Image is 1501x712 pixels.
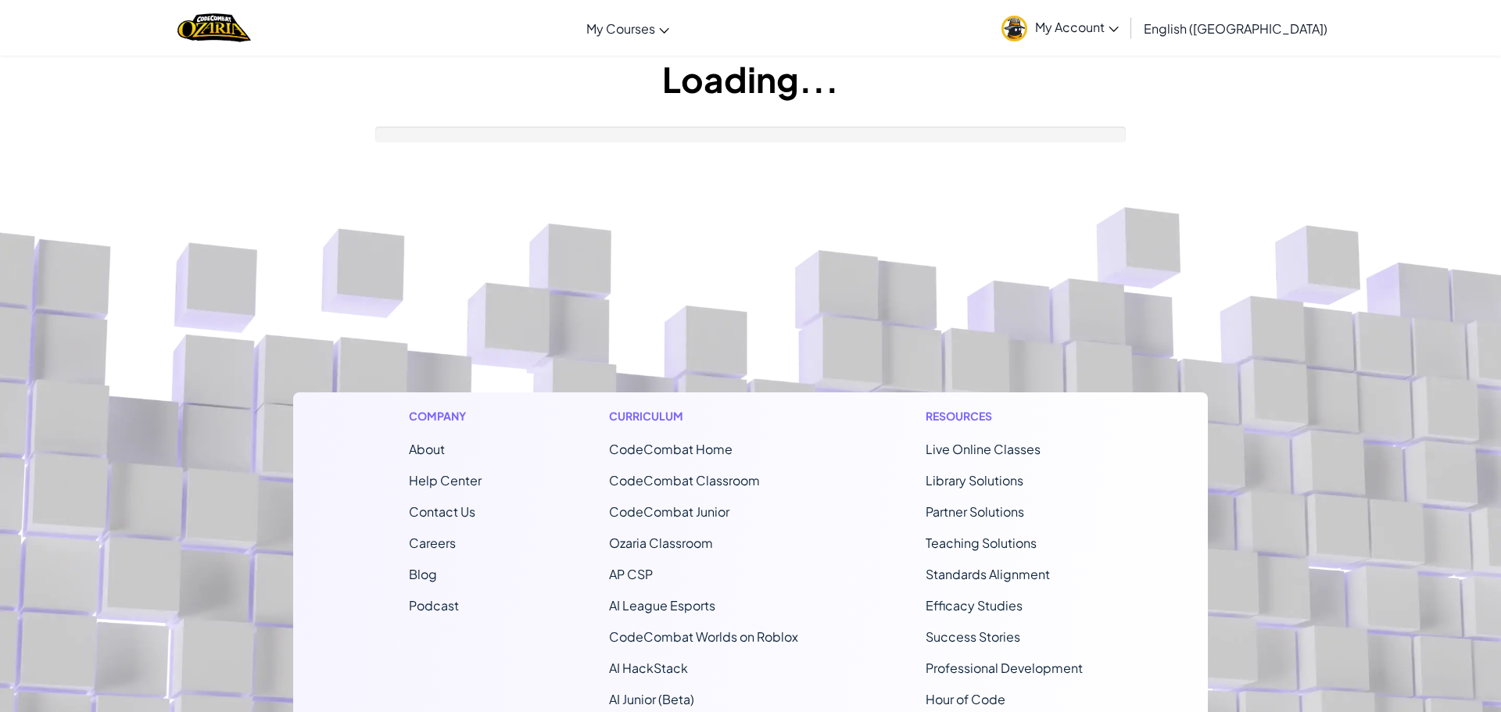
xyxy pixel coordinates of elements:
[579,7,677,49] a: My Courses
[609,535,713,551] a: Ozaria Classroom
[609,566,653,582] a: AP CSP
[409,503,475,520] span: Contact Us
[994,3,1127,52] a: My Account
[926,441,1041,457] a: Live Online Classes
[926,535,1037,551] a: Teaching Solutions
[409,535,456,551] a: Careers
[926,408,1092,424] h1: Resources
[609,691,694,707] a: AI Junior (Beta)
[609,408,798,424] h1: Curriculum
[609,503,729,520] a: CodeCombat Junior
[609,441,733,457] span: CodeCombat Home
[409,472,482,488] a: Help Center
[926,691,1005,707] a: Hour of Code
[409,408,482,424] h1: Company
[1001,16,1027,41] img: avatar
[609,660,688,676] a: AI HackStack
[926,566,1050,582] a: Standards Alignment
[926,660,1083,676] a: Professional Development
[409,597,459,614] a: Podcast
[177,12,250,44] a: Ozaria by CodeCombat logo
[409,566,437,582] a: Blog
[1035,19,1119,35] span: My Account
[609,472,760,488] a: CodeCombat Classroom
[926,503,1024,520] a: Partner Solutions
[609,597,715,614] a: AI League Esports
[609,628,798,645] a: CodeCombat Worlds on Roblox
[1136,7,1335,49] a: English ([GEOGRAPHIC_DATA])
[926,597,1023,614] a: Efficacy Studies
[926,628,1020,645] a: Success Stories
[409,441,445,457] a: About
[926,472,1023,488] a: Library Solutions
[177,12,250,44] img: Home
[1144,20,1327,37] span: English ([GEOGRAPHIC_DATA])
[586,20,655,37] span: My Courses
